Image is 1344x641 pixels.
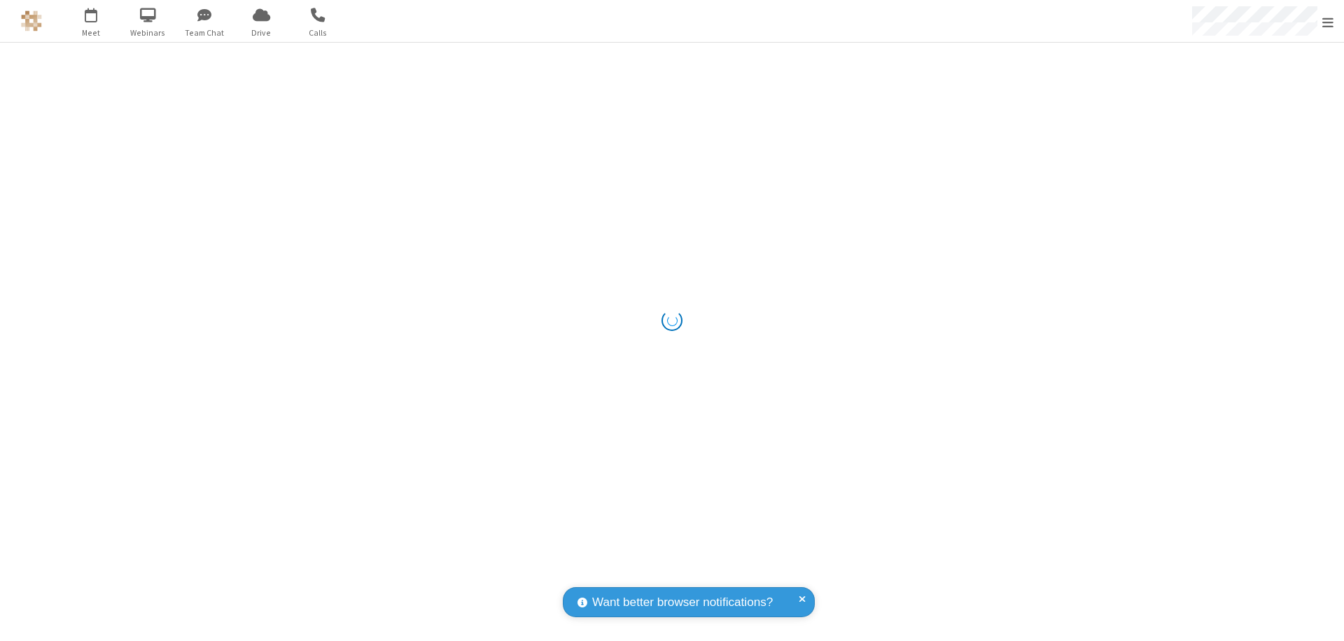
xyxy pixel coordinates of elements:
[592,593,773,612] span: Want better browser notifications?
[122,27,174,39] span: Webinars
[178,27,231,39] span: Team Chat
[65,27,118,39] span: Meet
[235,27,288,39] span: Drive
[292,27,344,39] span: Calls
[21,10,42,31] img: QA Selenium DO NOT DELETE OR CHANGE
